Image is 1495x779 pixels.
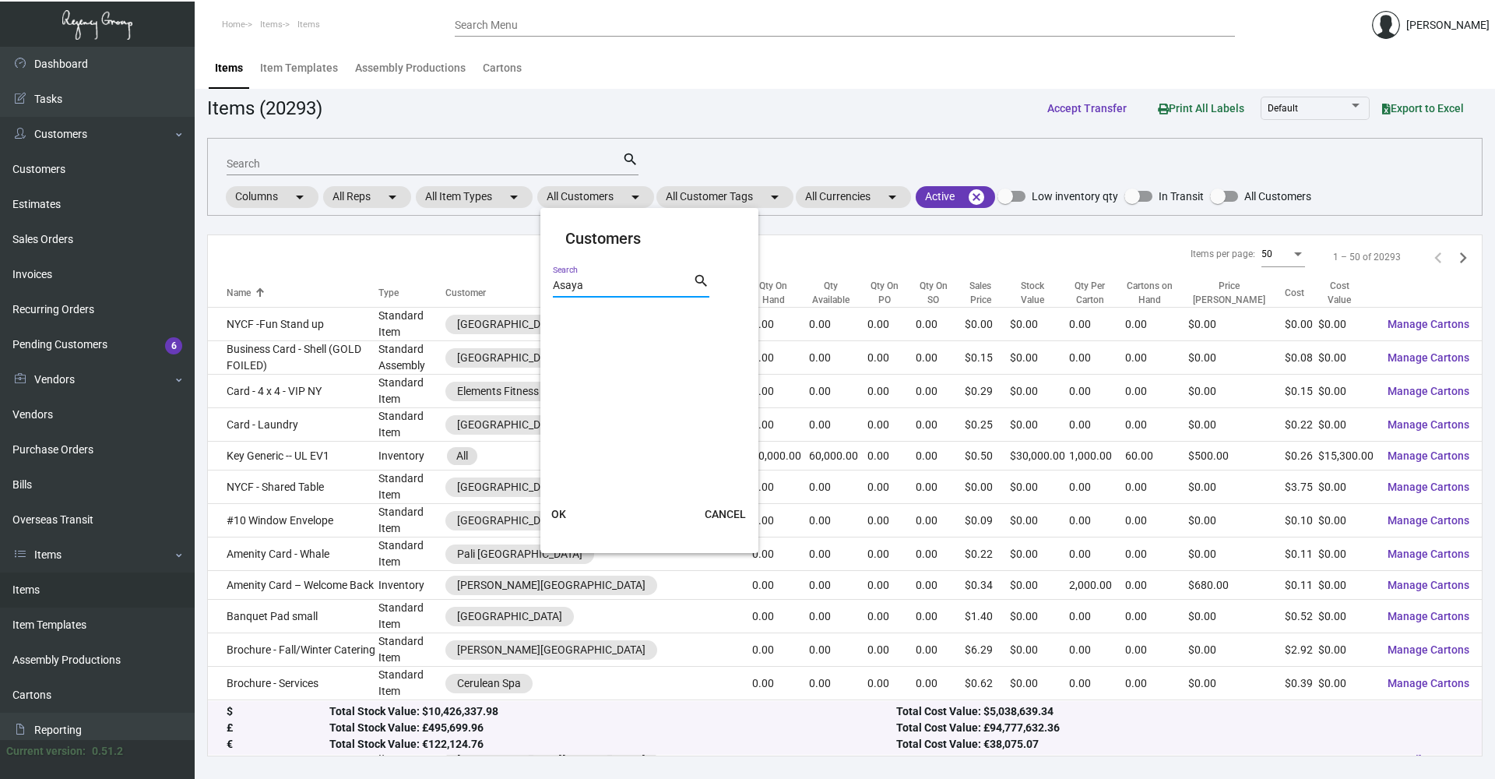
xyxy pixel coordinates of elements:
mat-icon: search [693,272,709,291]
div: 0.51.2 [92,743,123,760]
span: OK [551,508,566,520]
mat-card-title: Customers [565,227,733,250]
div: Current version: [6,743,86,760]
span: CANCEL [705,508,746,520]
button: CANCEL [692,500,758,528]
button: OK [534,500,584,528]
